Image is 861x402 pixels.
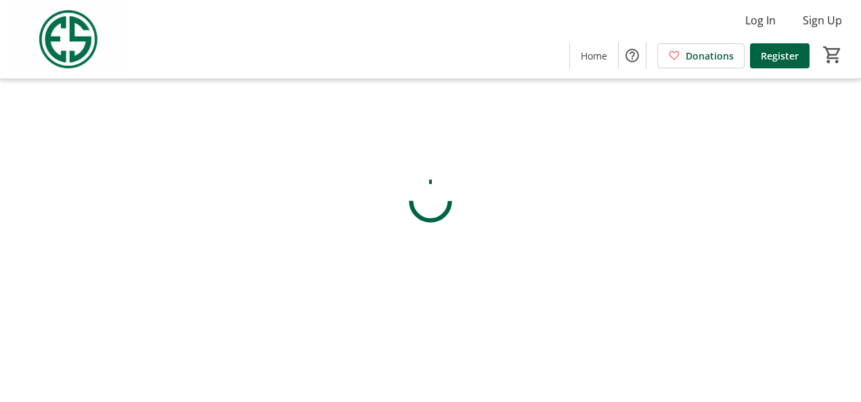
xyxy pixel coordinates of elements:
a: Register [750,43,810,68]
button: Cart [820,43,845,67]
span: Register [761,49,799,63]
span: Log In [745,12,776,28]
button: Help [619,42,646,69]
button: Sign Up [792,9,853,31]
button: Log In [734,9,787,31]
span: Home [581,49,607,63]
a: Donations [657,43,745,68]
span: Donations [686,49,734,63]
a: Home [570,43,618,68]
span: Sign Up [803,12,842,28]
img: Evans Scholars Foundation's Logo [8,5,129,73]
